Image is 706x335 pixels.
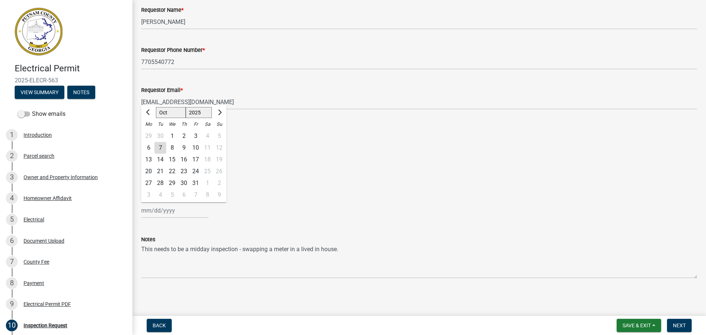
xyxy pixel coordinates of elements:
div: We [166,118,178,130]
div: 14 [154,154,166,165]
span: Back [153,322,166,328]
div: Thursday, October 30, 2025 [178,177,190,189]
h4: Electrical Permit [15,63,126,74]
span: 2025-ELECR-563 [15,77,118,84]
div: 28 [154,177,166,189]
div: 5 [166,189,178,201]
div: Monday, September 29, 2025 [143,130,154,142]
div: Monday, October 6, 2025 [143,142,154,154]
button: Notes [67,86,95,99]
div: County Fee [24,259,49,264]
div: 9 [178,142,190,154]
div: Homeowner Affidavit [24,196,72,201]
div: 20 [143,165,154,177]
div: Friday, November 7, 2025 [190,189,202,201]
div: 3 [190,130,202,142]
div: Electrical [24,217,44,222]
div: 29 [166,177,178,189]
div: 24 [190,165,202,177]
div: 9 [6,298,18,310]
div: Friday, October 17, 2025 [190,154,202,165]
button: Next month [215,107,224,118]
div: Th [178,118,190,130]
div: 4 [154,189,166,201]
div: 6 [178,189,190,201]
div: 15 [166,154,178,165]
div: Wednesday, October 8, 2025 [166,142,178,154]
div: Wednesday, October 22, 2025 [166,165,178,177]
div: 8 [166,142,178,154]
div: 23 [178,165,190,177]
div: Monday, October 20, 2025 [143,165,154,177]
div: 10 [6,320,18,331]
button: Back [147,319,172,332]
div: Owner and Property Information [24,175,98,180]
label: Requestor Phone Number [141,48,205,53]
div: Tuesday, October 14, 2025 [154,154,166,165]
label: Notes [141,237,155,242]
button: Next [667,319,692,332]
div: Sa [202,118,213,130]
input: mm/dd/yyyy [141,203,208,218]
div: Tu [154,118,166,130]
div: Friday, October 24, 2025 [190,165,202,177]
div: 7 [190,189,202,201]
label: Requestor Name [141,8,183,13]
div: 13 [143,154,154,165]
div: 3 [6,171,18,183]
div: 10 [190,142,202,154]
div: Friday, October 10, 2025 [190,142,202,154]
div: 1 [166,130,178,142]
div: Monday, November 3, 2025 [143,189,154,201]
div: Wednesday, October 1, 2025 [166,130,178,142]
label: Show emails [18,110,65,118]
button: Save & Exit [617,319,661,332]
div: Friday, October 3, 2025 [190,130,202,142]
div: Electrical Permit PDF [24,302,71,307]
div: 4 [6,192,18,204]
div: 21 [154,165,166,177]
span: Save & Exit [623,322,651,328]
div: Payment [24,281,44,286]
div: Thursday, October 2, 2025 [178,130,190,142]
div: 30 [154,130,166,142]
span: Next [673,322,686,328]
div: 7 [154,142,166,154]
div: Wednesday, October 15, 2025 [166,154,178,165]
div: Thursday, October 9, 2025 [178,142,190,154]
img: Putnam County, Georgia [15,8,63,56]
select: Select month [156,107,186,118]
div: Mo [143,118,154,130]
div: 2 [178,130,190,142]
div: Monday, October 27, 2025 [143,177,154,189]
div: Tuesday, October 21, 2025 [154,165,166,177]
div: Tuesday, November 4, 2025 [154,189,166,201]
div: 8 [6,277,18,289]
div: Wednesday, October 29, 2025 [166,177,178,189]
div: Monday, October 13, 2025 [143,154,154,165]
button: Previous month [144,107,153,118]
select: Select year [186,107,212,118]
div: Fr [190,118,202,130]
wm-modal-confirm: Notes [67,90,95,96]
div: Thursday, November 6, 2025 [178,189,190,201]
div: Thursday, October 23, 2025 [178,165,190,177]
wm-modal-confirm: Summary [15,90,64,96]
div: 7 [6,256,18,268]
div: Tuesday, October 7, 2025 [154,142,166,154]
div: Inspection Request [24,323,67,328]
div: 1 [6,129,18,141]
div: Document Upload [24,238,64,243]
div: Su [213,118,225,130]
div: 27 [143,177,154,189]
div: 31 [190,177,202,189]
div: 5 [6,214,18,225]
div: 16 [178,154,190,165]
div: 6 [143,142,154,154]
button: View Summary [15,86,64,99]
div: Tuesday, October 28, 2025 [154,177,166,189]
div: Parcel search [24,153,54,158]
div: Friday, October 31, 2025 [190,177,202,189]
div: 2 [6,150,18,162]
div: 30 [178,177,190,189]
